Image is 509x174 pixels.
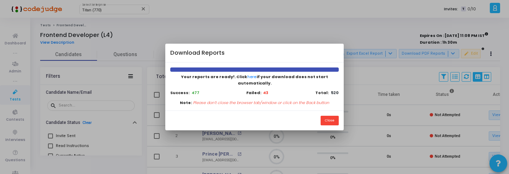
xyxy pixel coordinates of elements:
button: Close [321,116,339,125]
b: Total: [315,90,329,96]
b: Note: [180,100,192,106]
span: Your reports are ready!. Click if your download does not start automatically. [181,74,328,86]
b: 520 [331,90,339,96]
button: here [247,74,257,80]
b: Failed: [246,90,261,96]
h4: Download Reports [170,49,225,58]
b: 43 [263,90,268,96]
b: Success: [170,90,189,96]
b: 477 [192,90,199,96]
p: Please don’t close the browser tab/window or click on the Back button [193,100,329,106]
